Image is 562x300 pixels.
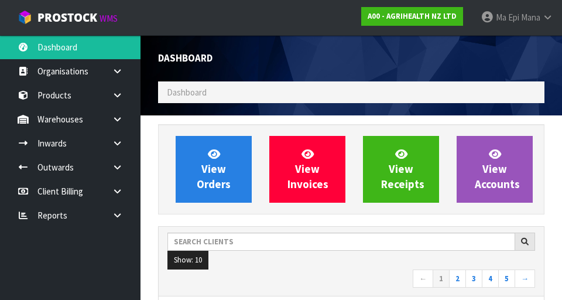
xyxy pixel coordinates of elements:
[287,147,328,191] span: View Invoices
[498,270,515,288] a: 5
[496,12,519,23] span: Ma Epi
[482,270,499,288] a: 4
[381,147,424,191] span: View Receipts
[167,251,208,270] button: Show: 10
[368,11,457,21] strong: A00 - AGRIHEALTH NZ LTD
[158,52,213,64] span: Dashboard
[363,136,439,203] a: ViewReceipts
[515,270,535,288] a: →
[37,10,97,25] span: ProStock
[167,233,515,251] input: Search clients
[361,7,463,26] a: A00 - AGRIHEALTH NZ LTD
[457,136,533,203] a: ViewAccounts
[269,136,345,203] a: ViewInvoices
[449,270,466,288] a: 2
[413,270,433,288] a: ←
[167,270,535,290] nav: Page navigation
[176,136,252,203] a: ViewOrders
[521,12,540,23] span: Mana
[475,147,520,191] span: View Accounts
[465,270,482,288] a: 3
[433,270,450,288] a: 1
[18,10,32,25] img: cube-alt.png
[100,13,118,24] small: WMS
[167,87,207,98] span: Dashboard
[197,147,231,191] span: View Orders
